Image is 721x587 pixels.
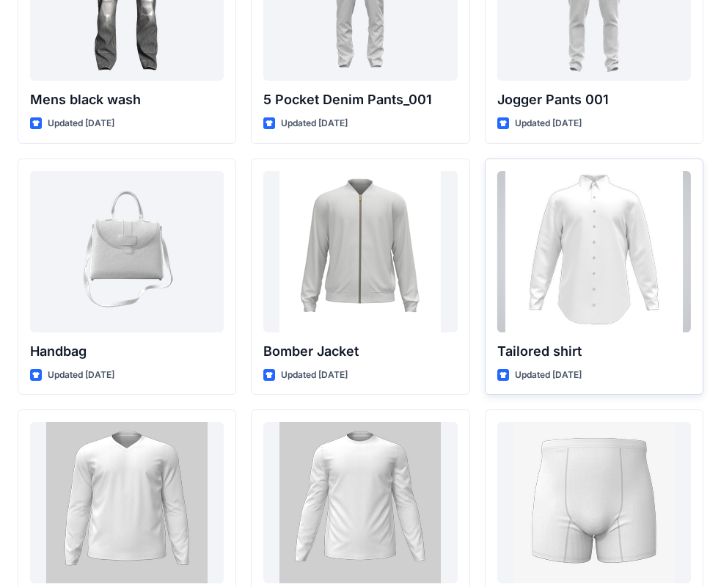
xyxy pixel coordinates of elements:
p: Updated [DATE] [515,116,582,131]
p: Updated [DATE] [281,368,348,383]
a: T-Shirt - Long Sleeve Crew Neck [263,422,457,583]
a: Tailored shirt [497,171,691,332]
p: Updated [DATE] [281,116,348,131]
a: T-Shirt - Long Sleeve V-Neck [30,422,224,583]
p: 5 Pocket Denim Pants_001 [263,90,457,110]
p: Jogger Pants 001 [497,90,691,110]
p: Updated [DATE] [515,368,582,383]
a: Boxer shorts [497,422,691,583]
p: Tailored shirt [497,341,691,362]
p: Bomber Jacket [263,341,457,362]
p: Updated [DATE] [48,116,114,131]
a: Bomber Jacket [263,171,457,332]
a: Handbag [30,171,224,332]
p: Handbag [30,341,224,362]
p: Updated [DATE] [48,368,114,383]
p: Mens black wash [30,90,224,110]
